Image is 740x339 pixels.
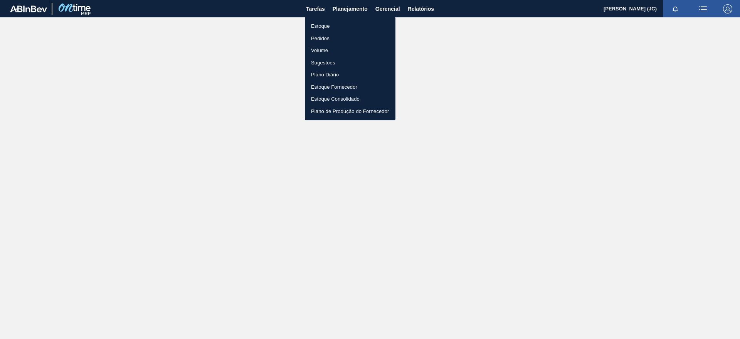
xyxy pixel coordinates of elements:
[305,93,395,105] a: Estoque Consolidado
[305,44,395,57] a: Volume
[305,69,395,81] a: Plano Diário
[305,20,395,32] a: Estoque
[305,32,395,45] a: Pedidos
[305,105,395,118] a: Plano de Produção do Fornecedor
[305,81,395,93] a: Estoque Fornecedor
[305,57,395,69] a: Sugestões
